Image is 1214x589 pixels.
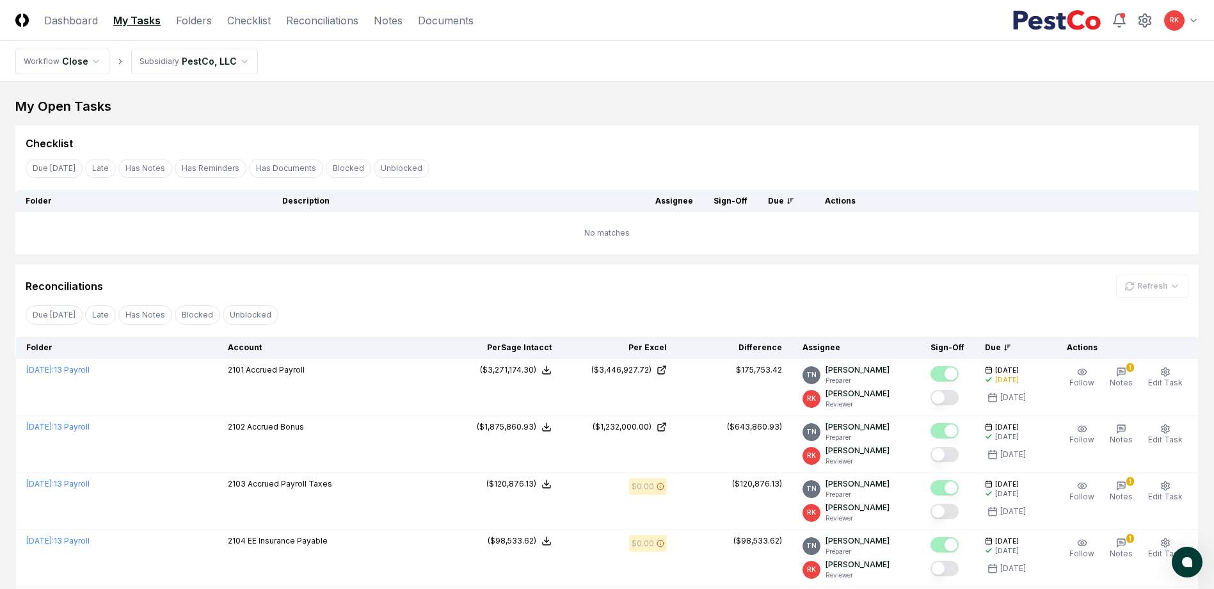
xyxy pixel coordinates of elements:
[26,536,90,545] a: [DATE]:13 Payroll
[995,423,1019,432] span: [DATE]
[736,364,782,376] div: $175,753.42
[16,337,218,359] th: Folder
[806,370,817,380] span: TN
[1146,478,1185,505] button: Edit Task
[732,478,782,490] div: ($120,876.13)
[572,421,667,433] a: ($1,232,000.00)
[477,421,552,433] button: ($1,875,860.93)
[286,13,358,28] a: Reconciliations
[826,570,890,580] p: Reviewer
[227,13,271,28] a: Checklist
[1148,435,1183,444] span: Edit Task
[26,305,83,325] button: Due Today
[1107,535,1135,562] button: 1Notes
[995,489,1019,499] div: [DATE]
[26,479,90,488] a: [DATE]:13 Payroll
[85,159,116,178] button: Late
[826,388,890,399] p: [PERSON_NAME]
[1067,421,1097,448] button: Follow
[1069,435,1094,444] span: Follow
[1067,535,1097,562] button: Follow
[1067,364,1097,391] button: Follow
[826,399,890,409] p: Reviewer
[480,364,536,376] div: ($3,271,174.30)
[807,565,816,574] span: RK
[175,305,220,325] button: Blocked
[930,390,959,405] button: Mark complete
[1126,363,1134,372] div: 1
[15,13,29,27] img: Logo
[1057,342,1188,353] div: Actions
[326,159,371,178] button: Blocked
[593,421,651,433] div: ($1,232,000.00)
[1110,492,1133,501] span: Notes
[806,427,817,437] span: TN
[24,56,60,67] div: Workflow
[248,479,332,488] span: Accrued Payroll Taxes
[272,190,645,212] th: Description
[1000,563,1026,574] div: [DATE]
[826,421,890,433] p: [PERSON_NAME]
[930,447,959,462] button: Mark complete
[1170,15,1179,25] span: RK
[26,365,54,375] span: [DATE] :
[677,337,792,359] th: Difference
[118,159,172,178] button: Has Notes
[1146,421,1185,448] button: Edit Task
[1126,534,1134,543] div: 1
[15,49,258,74] nav: breadcrumb
[477,421,536,433] div: ($1,875,860.93)
[792,337,920,359] th: Assignee
[807,394,816,403] span: RK
[228,536,246,545] span: 2104
[826,433,890,442] p: Preparer
[228,422,245,432] span: 2102
[1067,478,1097,505] button: Follow
[826,513,890,523] p: Reviewer
[447,337,562,359] th: Per Sage Intacct
[249,159,323,178] button: Has Documents
[806,484,817,494] span: TN
[815,195,1188,207] div: Actions
[826,559,890,570] p: [PERSON_NAME]
[374,13,403,28] a: Notes
[374,159,429,178] button: Unblocked
[1000,449,1026,460] div: [DATE]
[826,535,890,547] p: [PERSON_NAME]
[995,537,1019,546] span: [DATE]
[1069,492,1094,501] span: Follow
[1146,535,1185,562] button: Edit Task
[1148,492,1183,501] span: Edit Task
[826,502,890,513] p: [PERSON_NAME]
[175,159,246,178] button: Has Reminders
[228,342,436,353] div: Account
[930,561,959,576] button: Mark complete
[26,422,54,432] span: [DATE] :
[486,478,552,490] button: ($120,876.13)
[26,479,54,488] span: [DATE] :
[26,159,83,178] button: Due Today
[26,365,90,375] a: [DATE]:13 Payroll
[1012,10,1101,31] img: PestCo logo
[1148,549,1183,558] span: Edit Task
[703,190,758,212] th: Sign-Off
[15,190,272,212] th: Folder
[1163,9,1186,32] button: RK
[826,376,890,385] p: Preparer
[826,456,890,466] p: Reviewer
[632,538,654,549] div: $0.00
[645,190,703,212] th: Assignee
[44,13,98,28] a: Dashboard
[930,504,959,519] button: Mark complete
[807,508,816,517] span: RK
[1107,364,1135,391] button: 1Notes
[228,479,246,488] span: 2103
[985,342,1036,353] div: Due
[26,536,54,545] span: [DATE] :
[930,423,959,439] button: Mark complete
[1126,477,1134,486] div: 1
[488,535,552,547] button: ($98,533.62)
[1000,392,1026,403] div: [DATE]
[246,365,305,375] span: Accrued Payroll
[140,56,179,67] div: Subsidiary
